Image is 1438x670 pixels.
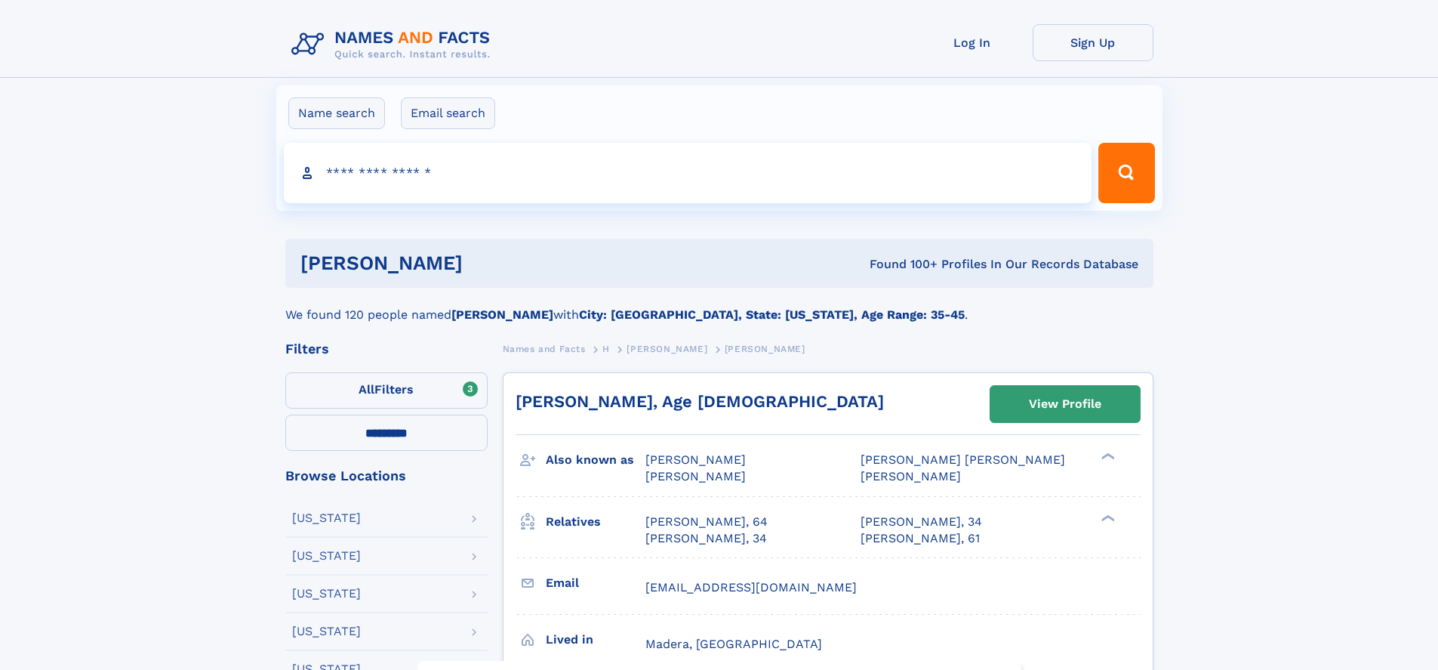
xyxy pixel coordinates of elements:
[627,344,707,354] span: [PERSON_NAME]
[912,24,1033,61] a: Log In
[292,512,361,524] div: [US_STATE]
[645,469,746,483] span: [PERSON_NAME]
[292,588,361,600] div: [US_STATE]
[451,307,553,322] b: [PERSON_NAME]
[861,469,961,483] span: [PERSON_NAME]
[1098,143,1154,203] button: Search Button
[292,550,361,562] div: [US_STATE]
[284,143,1092,203] input: search input
[645,580,857,594] span: [EMAIL_ADDRESS][DOMAIN_NAME]
[579,307,965,322] b: City: [GEOGRAPHIC_DATA], State: [US_STATE], Age Range: 35-45
[546,447,645,473] h3: Also known as
[645,530,767,547] a: [PERSON_NAME], 34
[1029,387,1101,421] div: View Profile
[645,452,746,467] span: [PERSON_NAME]
[990,386,1140,422] a: View Profile
[546,509,645,535] h3: Relatives
[666,256,1138,273] div: Found 100+ Profiles In Our Records Database
[602,344,610,354] span: H
[503,339,586,358] a: Names and Facts
[1033,24,1153,61] a: Sign Up
[546,627,645,653] h3: Lived in
[300,254,667,273] h1: [PERSON_NAME]
[861,530,980,547] a: [PERSON_NAME], 61
[401,97,495,129] label: Email search
[645,514,768,530] a: [PERSON_NAME], 64
[285,342,488,356] div: Filters
[288,97,385,129] label: Name search
[546,570,645,596] h3: Email
[602,339,610,358] a: H
[285,24,503,65] img: Logo Names and Facts
[516,392,884,411] a: [PERSON_NAME], Age [DEMOGRAPHIC_DATA]
[292,625,361,638] div: [US_STATE]
[861,452,1065,467] span: [PERSON_NAME] [PERSON_NAME]
[285,288,1153,324] div: We found 120 people named with .
[285,469,488,483] div: Browse Locations
[627,339,707,358] a: [PERSON_NAME]
[645,637,822,651] span: Madera, [GEOGRAPHIC_DATA]
[1098,513,1116,523] div: ❯
[359,382,374,397] span: All
[725,344,805,354] span: [PERSON_NAME]
[285,372,488,409] label: Filters
[861,514,982,530] a: [PERSON_NAME], 34
[1098,452,1116,462] div: ❯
